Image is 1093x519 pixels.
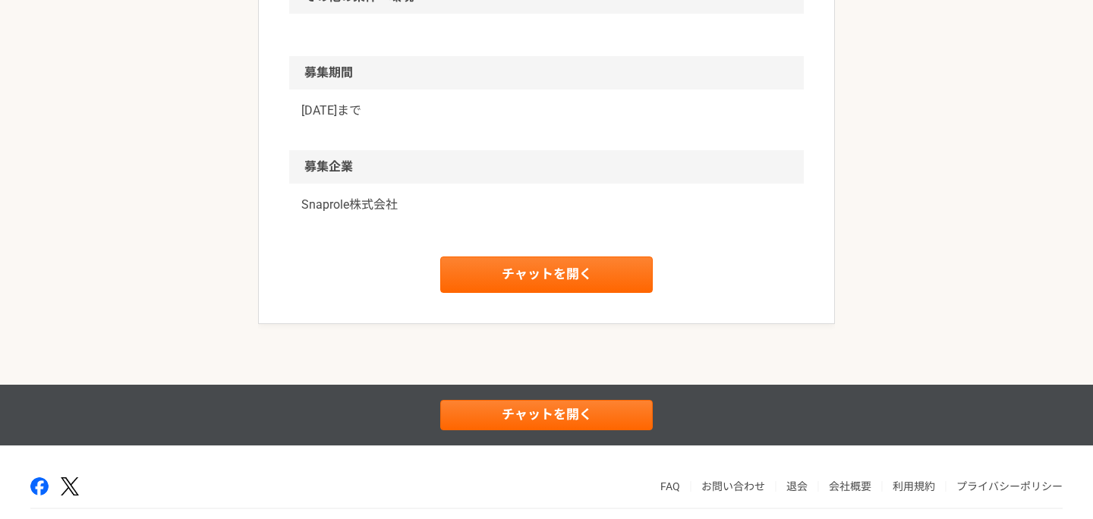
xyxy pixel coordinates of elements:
[829,480,871,492] a: 会社概要
[440,256,653,293] a: チャットを開く
[956,480,1063,492] a: プライバシーポリシー
[660,480,680,492] a: FAQ
[301,102,792,120] p: [DATE]まで
[786,480,808,492] a: 退会
[440,400,653,430] a: チャットを開く
[61,477,79,496] img: x-391a3a86.png
[289,150,804,184] h2: 募集企業
[289,56,804,90] h2: 募集期間
[893,480,935,492] a: 利用規約
[30,477,49,495] img: facebook-2adfd474.png
[701,480,765,492] a: お問い合わせ
[301,196,792,214] a: Snaprole株式会社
